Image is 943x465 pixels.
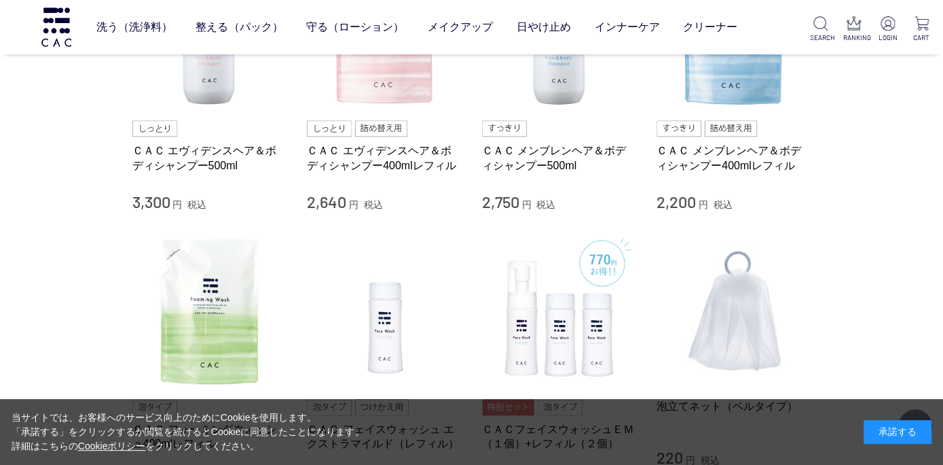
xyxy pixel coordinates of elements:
[428,9,493,46] a: メイクアップ
[482,233,637,388] img: ＣＡＣフェイスウォッシュＥＭ（１個）+レフィル（２個）
[132,143,287,173] a: ＣＡＣ エヴィデンスヘア＆ボディシャンプー500ml
[132,192,170,211] span: 3,300
[364,199,383,210] span: 税込
[877,33,899,43] p: LOGIN
[196,9,282,46] a: 整える（パック）
[843,33,865,43] p: RANKING
[355,120,407,137] img: 詰め替え用
[349,199,358,210] span: 円
[657,120,701,137] img: すっきり
[187,199,206,210] span: 税込
[714,199,733,210] span: 税込
[306,9,404,46] a: 守る（ローション）
[910,16,932,43] a: CART
[843,16,865,43] a: RANKING
[78,441,146,451] a: Cookieポリシー
[809,16,831,43] a: SEARCH
[705,120,757,137] img: 詰め替え用
[657,143,811,173] a: ＣＡＣ メンブレンヘア＆ボディシャンプー400mlレフィル
[517,9,571,46] a: 日やけ止め
[482,192,519,211] span: 2,750
[536,199,555,210] span: 税込
[307,233,462,388] img: ＣＡＣ フェイスウォッシュ エクストラマイルド（レフィル）
[307,143,462,173] a: ＣＡＣ エヴィデンスヘア＆ボディシャンプー400mlレフィル
[699,199,708,210] span: 円
[307,192,346,211] span: 2,640
[521,199,531,210] span: 円
[132,233,287,388] img: ＣＡＣ フォーミングウォッシュ400mlレフィル
[12,411,365,453] div: 当サイトでは、お客様へのサービス向上のためにCookieを使用します。 「承諾する」をクリックするか閲覧を続けるとCookieに同意したことになります。 詳細はこちらの をクリックしてください。
[96,9,172,46] a: 洗う（洗浄料）
[482,120,527,137] img: すっきり
[877,16,899,43] a: LOGIN
[657,192,696,211] span: 2,200
[307,120,352,137] img: しっとり
[809,33,831,43] p: SEARCH
[657,233,811,388] img: 泡立てネット（ベルタイプ）
[172,199,182,210] span: 円
[683,9,737,46] a: クリーナー
[39,7,73,46] img: logo
[132,120,177,137] img: しっとり
[594,9,659,46] a: インナーケア
[482,143,637,173] a: ＣＡＣ メンブレンヘア＆ボディシャンプー500ml
[910,33,932,43] p: CART
[864,420,931,444] div: 承諾する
